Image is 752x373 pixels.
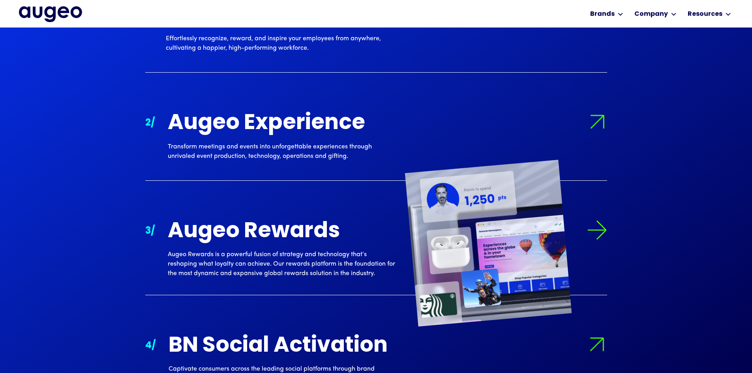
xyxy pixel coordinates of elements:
[151,224,155,238] div: /
[688,9,722,19] div: Resources
[590,9,615,19] div: Brands
[168,142,395,161] div: Transform meetings and events into unforgettable experiences through unrivaled event production, ...
[145,92,607,180] a: 2/Arrow symbol in bright green pointing right to indicate an active link.Augeo ExperienceTransfor...
[145,339,152,353] div: 4
[168,250,395,278] div: Augeo Rewards is a powerful fusion of strategy and technology that’s reshaping what loyalty can a...
[145,224,151,238] div: 3
[168,112,395,135] div: Augeo Experience
[145,201,607,295] a: 3/Arrow symbol in bright green pointing right to indicate an active link.Augeo RewardsAugeo Rewar...
[152,339,156,353] div: /
[166,34,393,53] div: Effortlessly recognize, reward, and inspire your employees from anywhere, cultivating a happier, ...
[145,116,151,130] div: 2
[587,220,607,240] img: Arrow symbol in bright green pointing right to indicate an active link.
[151,116,155,130] div: /
[583,108,611,136] img: Arrow symbol in bright green pointing right to indicate an active link.
[168,220,395,244] div: Augeo Rewards
[19,6,82,23] a: home
[634,9,668,19] div: Company
[169,335,396,358] div: BN Social Activation
[583,330,611,358] img: Arrow symbol in bright green pointing right to indicate an active link.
